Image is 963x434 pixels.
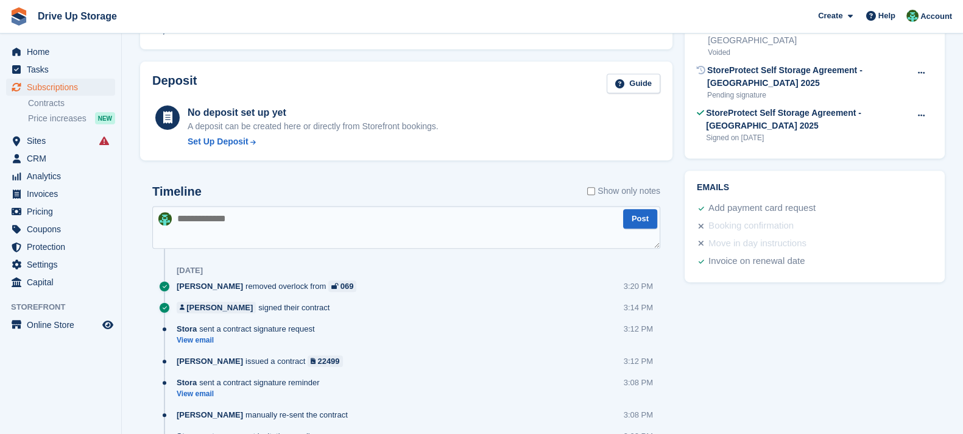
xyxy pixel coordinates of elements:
[27,150,100,167] span: CRM
[624,377,653,388] div: 3:08 PM
[906,10,919,22] img: Camille
[6,132,115,149] a: menu
[6,43,115,60] a: menu
[6,150,115,167] a: menu
[27,61,100,78] span: Tasks
[101,318,115,332] a: Preview store
[177,323,197,335] span: Stora
[624,302,653,313] div: 3:14 PM
[27,256,100,273] span: Settings
[708,237,806,251] div: Move in day instructions
[177,335,321,346] a: View email
[11,301,121,313] span: Storefront
[697,183,933,193] h2: Emails
[708,47,933,58] div: Voided
[27,316,100,333] span: Online Store
[27,274,100,291] span: Capital
[607,74,660,94] a: Guide
[6,79,115,96] a: menu
[188,135,439,148] a: Set Up Deposit
[328,280,356,292] a: 069
[624,280,653,292] div: 3:20 PM
[186,302,253,313] div: [PERSON_NAME]
[587,185,660,197] label: Show only notes
[708,219,794,233] div: Booking confirmation
[6,168,115,185] a: menu
[6,203,115,220] a: menu
[28,113,86,124] span: Price increases
[706,132,910,143] div: Signed on [DATE]
[158,212,172,226] img: Camille
[27,168,100,185] span: Analytics
[177,323,321,335] div: sent a contract signature request
[708,254,805,269] div: Invoice on renewal date
[27,79,100,96] span: Subscriptions
[6,61,115,78] a: menu
[177,377,197,388] span: Stora
[308,355,342,367] a: 22499
[624,323,653,335] div: 3:12 PM
[152,185,202,199] h2: Timeline
[708,201,816,216] div: Add payment card request
[177,280,362,292] div: removed overlock from
[920,10,952,23] span: Account
[177,355,349,367] div: issued a contract
[623,209,657,229] button: Post
[33,6,122,26] a: Drive Up Storage
[177,409,354,421] div: manually re-sent the contract
[188,120,439,133] p: A deposit can be created here or directly from Storefront bookings.
[707,64,910,90] div: StoreProtect Self Storage Agreement - [GEOGRAPHIC_DATA] 2025
[177,266,203,276] div: [DATE]
[27,43,100,60] span: Home
[6,185,115,202] a: menu
[188,105,439,120] div: No deposit set up yet
[28,98,115,109] a: Contracts
[27,238,100,255] span: Protection
[818,10,842,22] span: Create
[706,107,910,132] div: StoreProtect Self Storage Agreement - [GEOGRAPHIC_DATA] 2025
[99,136,109,146] i: Smart entry sync failures have occurred
[6,316,115,333] a: menu
[6,256,115,273] a: menu
[177,377,326,388] div: sent a contract signature reminder
[177,389,326,399] a: View email
[177,409,243,421] span: [PERSON_NAME]
[6,238,115,255] a: menu
[95,112,115,124] div: NEW
[188,135,249,148] div: Set Up Deposit
[317,355,339,367] div: 22499
[177,302,336,313] div: signed their contract
[28,112,115,125] a: Price increases NEW
[27,203,100,220] span: Pricing
[27,221,100,238] span: Coupons
[27,132,100,149] span: Sites
[707,90,910,101] div: Pending signature
[340,280,354,292] div: 069
[6,274,115,291] a: menu
[624,355,653,367] div: 3:12 PM
[6,221,115,238] a: menu
[152,74,197,94] h2: Deposit
[624,409,653,421] div: 3:08 PM
[878,10,895,22] span: Help
[708,21,933,47] div: StoreProtect Self Storage Agreement - [GEOGRAPHIC_DATA]
[587,185,595,197] input: Show only notes
[177,355,243,367] span: [PERSON_NAME]
[177,302,256,313] a: [PERSON_NAME]
[10,7,28,26] img: stora-icon-8386f47178a22dfd0bd8f6a31ec36ba5ce8667c1dd55bd0f319d3a0aa187defe.svg
[27,185,100,202] span: Invoices
[177,280,243,292] span: [PERSON_NAME]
